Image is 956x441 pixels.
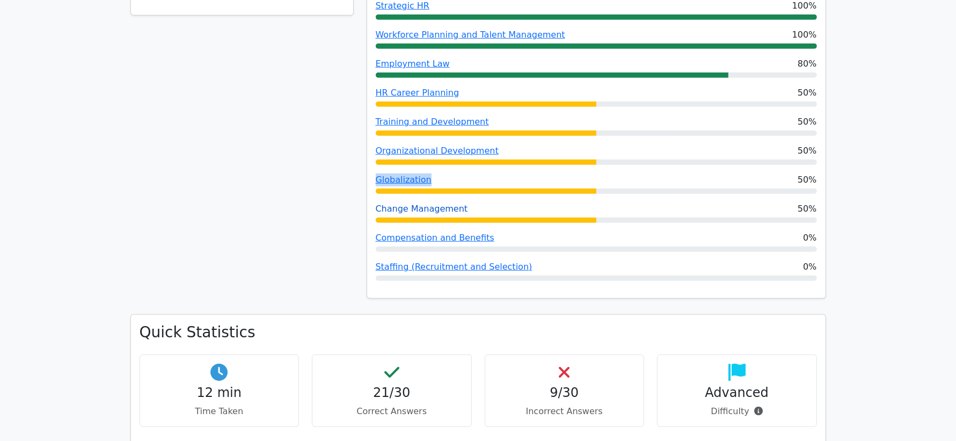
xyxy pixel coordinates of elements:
h4: 9/30 [494,385,636,401]
span: 50% [798,203,817,215]
a: Workforce Planning and Talent Management [376,30,565,40]
span: 100% [792,28,817,41]
h4: 12 min [149,385,290,401]
a: Training and Development [376,117,489,127]
span: 50% [798,144,817,157]
h4: Advanced [666,385,808,401]
a: Change Management [376,204,468,214]
span: 50% [798,173,817,186]
a: Employment Law [376,59,450,69]
h4: 21/30 [321,385,463,401]
p: Incorrect Answers [494,405,636,418]
a: HR Career Planning [376,88,459,98]
p: Correct Answers [321,405,463,418]
a: Globalization [376,175,432,185]
a: Strategic HR [376,1,430,11]
a: Organizational Development [376,146,499,156]
span: 50% [798,86,817,99]
p: Difficulty [666,405,808,418]
span: 0% [803,261,816,273]
span: 0% [803,232,816,244]
h3: Quick Statistics [140,323,817,342]
a: Staffing (Recruitment and Selection) [376,262,532,272]
a: Compensation and Benefits [376,233,494,243]
span: 50% [798,115,817,128]
span: 80% [798,57,817,70]
p: Time Taken [149,405,290,418]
